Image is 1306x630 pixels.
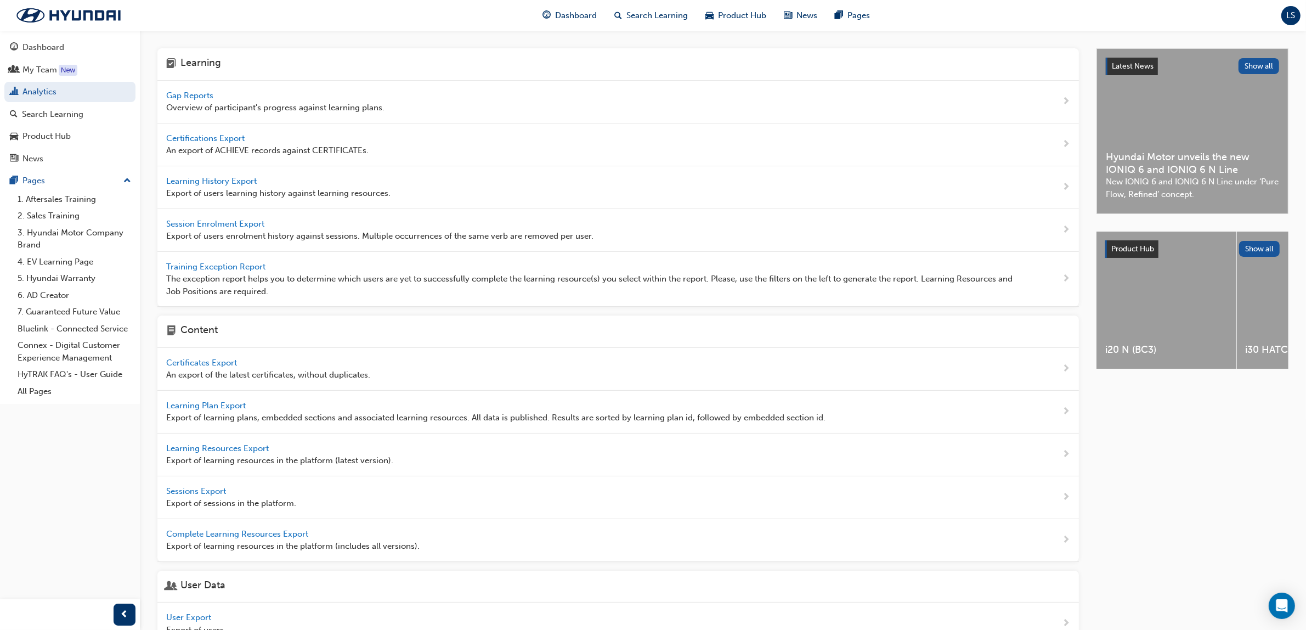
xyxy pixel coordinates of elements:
[13,207,135,224] a: 2. Sales Training
[534,4,606,27] a: guage-iconDashboard
[4,104,135,125] a: Search Learning
[1062,95,1070,109] span: next-icon
[10,154,18,164] span: news-icon
[797,9,818,22] span: News
[13,224,135,254] a: 3. Hyundai Motor Company Brand
[166,580,176,594] span: user-icon
[1239,58,1280,74] button: Show all
[1106,58,1279,75] a: Latest NewsShow all
[1112,61,1154,71] span: Latest News
[157,252,1079,307] a: Training Exception Report The exception report helps you to determine which users are yet to succ...
[10,132,18,142] span: car-icon
[166,230,593,243] span: Export of users enrolment history against sessions. Multiple occurrences of the same verb are rem...
[776,4,827,27] a: news-iconNews
[22,64,57,76] div: My Team
[1062,405,1070,419] span: next-icon
[166,219,267,229] span: Session Enrolment Export
[4,149,135,169] a: News
[180,57,221,71] h4: Learning
[10,43,18,53] span: guage-icon
[13,287,135,304] a: 6. AD Creator
[166,412,826,424] span: Export of learning plans, embedded sections and associated learning resources. All data is publis...
[166,401,248,410] span: Learning Plan Export
[157,391,1079,434] a: Learning Plan Export Export of learning plans, embedded sections and associated learning resource...
[697,4,776,27] a: car-iconProduct Hub
[166,358,239,368] span: Certificates Export
[166,497,296,510] span: Export of sessions in the platform.
[543,9,551,22] span: guage-icon
[5,4,132,27] img: Trak
[4,126,135,147] a: Product Hub
[22,108,83,121] div: Search Learning
[157,166,1079,209] a: Learning History Export Export of users learning history against learning resources.next-icon
[166,454,393,467] span: Export of learning resources in the platform (latest version).
[4,35,135,171] button: DashboardMy TeamAnalyticsSearch LearningProduct HubNews
[157,476,1079,519] a: Sessions Export Export of sessions in the platform.next-icon
[1281,6,1301,25] button: LS
[166,443,271,453] span: Learning Resources Export
[835,9,844,22] span: pages-icon
[166,176,259,186] span: Learning History Export
[59,65,77,76] div: Tooltip anchor
[1287,9,1296,22] span: LS
[1062,272,1070,286] span: next-icon
[166,102,385,114] span: Overview of participant's progress against learning plans.
[556,9,597,22] span: Dashboard
[166,57,176,71] span: learning-icon
[1062,448,1070,462] span: next-icon
[157,123,1079,166] a: Certifications Export An export of ACHIEVE records against CERTIFICATEs.next-icon
[1062,533,1070,547] span: next-icon
[166,529,310,539] span: Complete Learning Resources Export
[157,209,1079,252] a: Session Enrolment Export Export of users enrolment history against sessions. Multiple occurrences...
[10,110,18,120] span: search-icon
[10,176,18,186] span: pages-icon
[1096,232,1236,369] a: i20 N (BC3)
[123,174,131,188] span: up-icon
[13,337,135,366] a: Connex - Digital Customer Experience Management
[157,434,1079,476] a: Learning Resources Export Export of learning resources in the platform (latest version).next-icon
[1111,244,1154,254] span: Product Hub
[719,9,767,22] span: Product Hub
[4,171,135,191] button: Pages
[1062,362,1070,376] span: next-icon
[157,519,1079,562] a: Complete Learning Resources Export Export of learning resources in the platform (includes all ver...
[13,191,135,208] a: 1. Aftersales Training
[1106,176,1279,200] span: New IONIQ 6 and IONIQ 6 N Line under ‘Pure Flow, Refined’ concept.
[22,130,71,143] div: Product Hub
[784,9,793,22] span: news-icon
[166,262,268,272] span: Training Exception Report
[848,9,870,22] span: Pages
[1062,181,1070,194] span: next-icon
[4,82,135,102] a: Analytics
[1096,48,1288,214] a: Latest NewsShow allHyundai Motor unveils the new IONIQ 6 and IONIQ 6 N LineNew IONIQ 6 and IONIQ ...
[1062,138,1070,151] span: next-icon
[157,348,1079,391] a: Certificates Export An export of the latest certificates, without duplicates.next-icon
[13,320,135,337] a: Bluelink - Connected Service
[121,608,129,622] span: prev-icon
[13,254,135,271] a: 4. EV Learning Page
[706,9,714,22] span: car-icon
[180,580,225,594] h4: User Data
[157,81,1079,123] a: Gap Reports Overview of participant's progress against learning plans.next-icon
[4,37,135,58] a: Dashboard
[627,9,688,22] span: Search Learning
[615,9,623,22] span: search-icon
[166,91,216,100] span: Gap Reports
[166,540,420,553] span: Export of learning resources in the platform (includes all versions).
[22,153,43,165] div: News
[606,4,697,27] a: search-iconSearch Learning
[827,4,879,27] a: pages-iconPages
[13,366,135,383] a: HyTRAK FAQ's - User Guide
[1106,151,1279,176] span: Hyundai Motor unveils the new IONIQ 6 and IONIQ 6 N Line
[166,486,228,496] span: Sessions Export
[1105,240,1280,258] a: Product HubShow all
[4,60,135,80] a: My Team
[1269,593,1295,619] div: Open Intercom Messenger
[10,87,18,97] span: chart-icon
[13,383,135,400] a: All Pages
[1062,223,1070,237] span: next-icon
[166,369,370,381] span: An export of the latest certificates, without duplicates.
[1105,344,1228,356] span: i20 N (BC3)
[13,303,135,320] a: 7. Guaranteed Future Value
